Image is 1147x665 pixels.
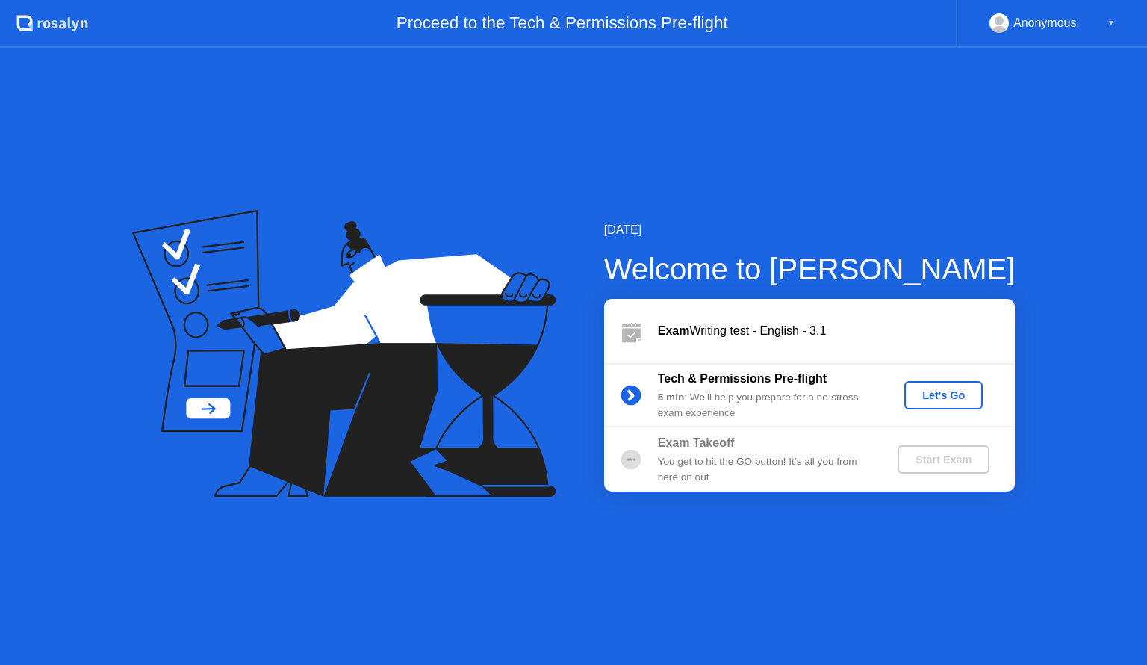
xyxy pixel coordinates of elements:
b: Exam [658,324,690,337]
div: ▼ [1107,13,1115,33]
b: Tech & Permissions Pre-flight [658,372,827,385]
div: Anonymous [1013,13,1077,33]
div: : We’ll help you prepare for a no-stress exam experience [658,390,873,421]
div: Writing test - English - 3.1 [658,322,1015,340]
div: Welcome to [PERSON_NAME] [604,247,1016,291]
b: 5 min [658,392,685,403]
div: Start Exam [904,454,983,466]
div: [DATE] [604,221,1016,239]
b: Exam Takeoff [658,436,735,449]
div: You get to hit the GO button! It’s all you from here on out [658,454,873,485]
button: Let's Go [904,381,983,409]
div: Let's Go [910,389,977,401]
button: Start Exam [898,445,989,474]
